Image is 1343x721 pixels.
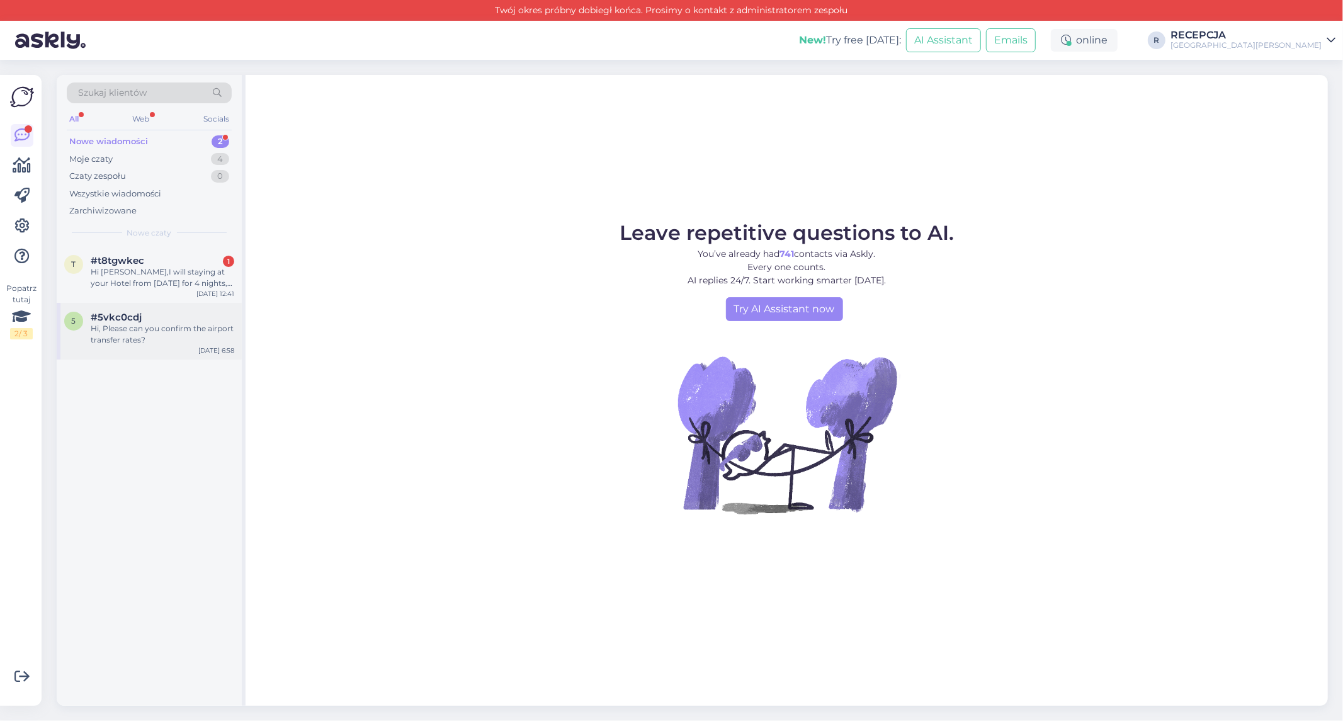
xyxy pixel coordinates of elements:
div: All [67,111,81,127]
a: RECEPCJA[GEOGRAPHIC_DATA][PERSON_NAME] [1170,30,1335,50]
div: 4 [211,153,229,166]
a: Try AI Assistant now [726,297,843,321]
span: t [72,259,76,269]
div: Zarchiwizowane [69,205,137,217]
img: Askly Logo [10,85,34,109]
span: #t8tgwkec [91,255,144,266]
div: Wszystkie wiadomości [69,188,161,200]
div: [GEOGRAPHIC_DATA][PERSON_NAME] [1170,40,1322,50]
div: 2 / 3 [10,328,33,339]
div: Web [130,111,152,127]
button: AI Assistant [906,28,981,52]
div: Hi [PERSON_NAME],I will staying at your Hotel from [DATE] for 4 nights, is it possible to book ti... [91,266,234,289]
div: Popatrz tutaj [10,283,33,339]
div: Socials [201,111,232,127]
span: Leave repetitive questions to AI. [620,220,954,245]
div: R [1148,31,1165,49]
span: Szukaj klientów [78,86,147,99]
img: No Chat active [674,321,900,548]
div: online [1051,29,1118,52]
div: 2 [212,135,229,148]
div: Czaty zespołu [69,170,126,183]
div: Try free [DATE]: [799,33,901,48]
button: Emails [986,28,1036,52]
div: Nowe wiadomości [69,135,148,148]
span: #5vkc0cdj [91,312,142,323]
div: 0 [211,170,229,183]
div: 1 [223,256,234,267]
div: [DATE] 6:58 [198,346,234,355]
div: RECEPCJA [1170,30,1322,40]
span: 5 [72,316,76,326]
div: Hi, Please can you confirm the airport transfer rates? [91,323,234,346]
span: Nowe czaty [127,227,172,239]
div: [DATE] 12:41 [196,289,234,298]
b: 741 [780,248,795,259]
div: Moje czaty [69,153,113,166]
b: New! [799,34,826,46]
p: You’ve already had contacts via Askly. Every one counts. AI replies 24/7. Start working smarter [... [620,247,954,287]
